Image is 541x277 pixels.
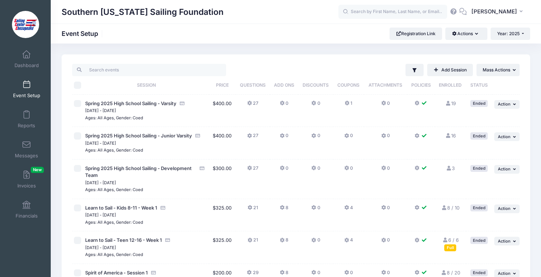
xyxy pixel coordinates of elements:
[381,100,390,111] button: 0
[441,270,460,276] a: 8 / 20
[209,76,236,95] th: Price
[470,165,488,172] div: Ended
[498,206,511,211] span: Action
[209,160,236,199] td: $300.00
[85,245,116,250] small: [DATE] - [DATE]
[209,231,236,264] td: $325.00
[13,92,40,99] span: Event Setup
[72,64,226,76] input: Search events
[344,204,353,215] button: 4
[280,100,288,111] button: 0
[247,237,258,247] button: 21
[31,167,44,173] span: New
[17,183,36,189] span: Invoices
[498,239,511,244] span: Action
[15,153,38,159] span: Messages
[9,77,44,102] a: Event Setup
[9,137,44,162] a: Messages
[62,4,224,20] h1: Southern [US_STATE] Sailing Foundation
[240,82,266,88] span: Questions
[345,100,352,111] button: 1
[445,133,455,138] a: 16
[14,62,39,69] span: Dashboard
[494,132,520,141] button: Action
[280,132,288,143] button: 0
[381,165,390,175] button: 0
[298,76,333,95] th: Discounts
[435,76,466,95] th: Enrolled
[160,206,166,210] i: Accepting Credit Card Payments
[483,67,510,73] span: Mass Actions
[498,271,511,276] span: Action
[9,167,44,192] a: InvoicesNew
[442,237,458,250] a: 6 / 6 Full
[9,46,44,72] a: Dashboard
[85,141,116,146] small: [DATE] - [DATE]
[407,76,435,95] th: Policies
[494,100,520,109] button: Action
[85,237,162,243] span: Learn to Sail - Teen 12-16 - Week 1
[85,100,176,106] span: Spring 2025 High School Sailing - Varsity
[311,132,320,143] button: 0
[247,132,258,143] button: 27
[85,180,116,185] small: [DATE] - [DATE]
[9,197,44,222] a: Financials
[470,269,488,276] div: Ended
[470,204,488,211] div: Ended
[333,76,364,95] th: Coupons
[445,28,487,40] button: Actions
[441,205,459,211] a: 8 / 10
[477,64,520,76] button: Mass Actions
[411,82,431,88] span: Policies
[470,132,488,139] div: Ended
[381,132,390,143] button: 0
[247,100,258,111] button: 27
[344,132,353,143] button: 0
[498,102,511,107] span: Action
[445,100,455,106] a: 19
[85,187,143,192] small: Ages: All Ages, Gender: Coed
[381,237,390,247] button: 0
[494,237,520,245] button: Action
[369,82,402,88] span: Attachments
[236,76,270,95] th: Questions
[85,270,148,276] span: Spirit of America - Session 1
[344,165,353,175] button: 0
[311,165,320,175] button: 0
[85,165,192,178] span: Spring 2025 High School Sailing - Development Team
[195,133,200,138] i: Accepting Credit Card Payments
[199,166,205,171] i: Accepting Credit Card Payments
[83,76,209,95] th: Session
[16,213,38,219] span: Financials
[85,133,192,138] span: Spring 2025 High School Sailing - Junior Varsity
[446,165,455,171] a: 3
[311,237,320,247] button: 0
[270,76,298,95] th: Add Ons
[427,64,473,76] a: Add Session
[311,204,320,215] button: 0
[337,82,359,88] span: Coupons
[497,31,520,36] span: Year: 2025
[303,82,329,88] span: Discounts
[85,205,157,211] span: Learn to Sail - Kids 8-11 - Week 1
[209,199,236,232] td: $325.00
[466,76,492,95] th: Status
[491,28,530,40] button: Year: 2025
[62,30,104,37] h1: Event Setup
[467,4,530,20] button: [PERSON_NAME]
[85,252,143,257] small: Ages: All Ages, Gender: Coed
[280,204,288,215] button: 8
[470,100,488,107] div: Ended
[85,212,116,218] small: [DATE] - [DATE]
[85,108,116,113] small: [DATE] - [DATE]
[85,220,143,225] small: Ages: All Ages, Gender: Coed
[344,237,353,247] button: 4
[165,238,170,243] i: Accepting Credit Card Payments
[311,100,320,111] button: 0
[18,123,35,129] span: Reports
[9,107,44,132] a: Reports
[85,115,143,120] small: Ages: All Ages, Gender: Coed
[209,127,236,160] td: $400.00
[498,166,511,171] span: Action
[85,148,143,153] small: Ages: All Ages, Gender: Coed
